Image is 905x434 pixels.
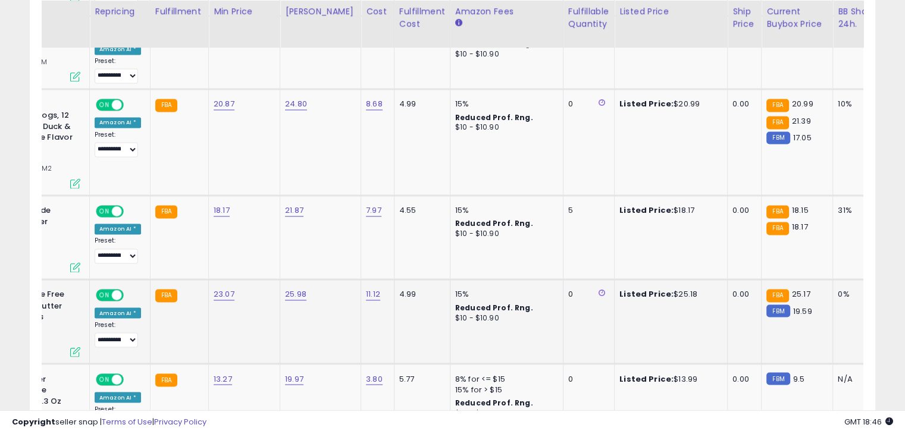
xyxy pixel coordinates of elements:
[455,384,554,395] div: 15% for > $15
[792,115,811,127] span: 21.39
[766,205,788,218] small: FBA
[455,229,554,239] div: $10 - $10.90
[619,99,718,109] div: $20.99
[455,99,554,109] div: 15%
[285,5,356,18] div: [PERSON_NAME]
[619,289,718,300] div: $25.18
[399,99,441,109] div: 4.99
[732,5,756,30] div: Ship Price
[95,237,141,263] div: Preset:
[155,373,177,386] small: FBA
[455,112,533,122] b: Reduced Prof. Rng.
[122,100,141,110] span: OFF
[399,289,441,300] div: 4.99
[155,99,177,112] small: FBA
[366,205,381,216] a: 7.97
[285,288,306,300] a: 25.98
[732,289,752,300] div: 0.00
[766,304,790,317] small: FBM
[619,288,674,300] b: Listed Price:
[792,205,809,216] span: 18.15
[619,205,718,216] div: $18.17
[97,206,112,216] span: ON
[455,313,554,323] div: $10 - $10.90
[214,373,232,385] a: 13.27
[102,416,152,427] a: Terms of Use
[455,49,554,59] div: $10 - $10.90
[95,392,141,402] div: Amazon AI *
[766,222,788,235] small: FBA
[568,5,609,30] div: Fulfillable Quantity
[838,99,877,109] div: 10%
[214,98,234,110] a: 20.87
[285,205,303,216] a: 21.87
[214,5,275,18] div: Min Price
[619,98,674,109] b: Listed Price:
[455,302,533,312] b: Reduced Prof. Rng.
[792,288,810,300] span: 25.17
[838,289,877,300] div: 0%
[619,373,718,384] div: $13.99
[455,5,558,18] div: Amazon Fees
[122,290,141,300] span: OFF
[95,224,141,234] div: Amazon AI *
[793,132,812,143] span: 17.05
[399,5,445,30] div: Fulfillment Cost
[95,117,141,128] div: Amazon AI *
[844,416,893,427] span: 2025-10-13 18:46 GMT
[399,373,441,384] div: 5.77
[155,5,203,18] div: Fulfillment
[214,205,230,216] a: 18.17
[122,206,141,216] span: OFF
[619,205,674,216] b: Listed Price:
[12,417,206,428] div: seller snap | |
[838,205,877,216] div: 31%
[95,307,141,318] div: Amazon AI *
[97,100,112,110] span: ON
[455,373,554,384] div: 8% for <= $15
[455,218,533,228] b: Reduced Prof. Rng.
[366,373,383,385] a: 3.80
[95,57,141,84] div: Preset:
[766,289,788,302] small: FBA
[285,373,303,385] a: 19.97
[619,5,722,18] div: Listed Price
[838,373,877,384] div: N/A
[97,374,112,384] span: ON
[399,205,441,216] div: 4.55
[766,372,790,385] small: FBM
[122,374,141,384] span: OFF
[285,98,307,110] a: 24.80
[455,205,554,216] div: 15%
[732,373,752,384] div: 0.00
[792,98,813,109] span: 20.99
[97,290,112,300] span: ON
[214,288,234,300] a: 23.07
[766,5,828,30] div: Current Buybox Price
[568,289,605,300] div: 0
[155,205,177,218] small: FBA
[455,18,462,29] small: Amazon Fees.
[154,416,206,427] a: Privacy Policy
[12,416,55,427] strong: Copyright
[793,373,804,384] span: 9.5
[793,305,812,316] span: 19.59
[732,205,752,216] div: 0.00
[455,397,533,407] b: Reduced Prof. Rng.
[95,5,145,18] div: Repricing
[792,221,808,232] span: 18.17
[766,99,788,112] small: FBA
[619,373,674,384] b: Listed Price:
[366,288,380,300] a: 11.12
[366,5,389,18] div: Cost
[838,5,881,30] div: BB Share 24h.
[568,205,605,216] div: 5
[155,289,177,302] small: FBA
[366,98,383,110] a: 8.68
[568,99,605,109] div: 0
[766,131,790,144] small: FBM
[732,99,752,109] div: 0.00
[95,131,141,158] div: Preset:
[455,122,554,133] div: $10 - $10.90
[95,44,141,55] div: Amazon AI *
